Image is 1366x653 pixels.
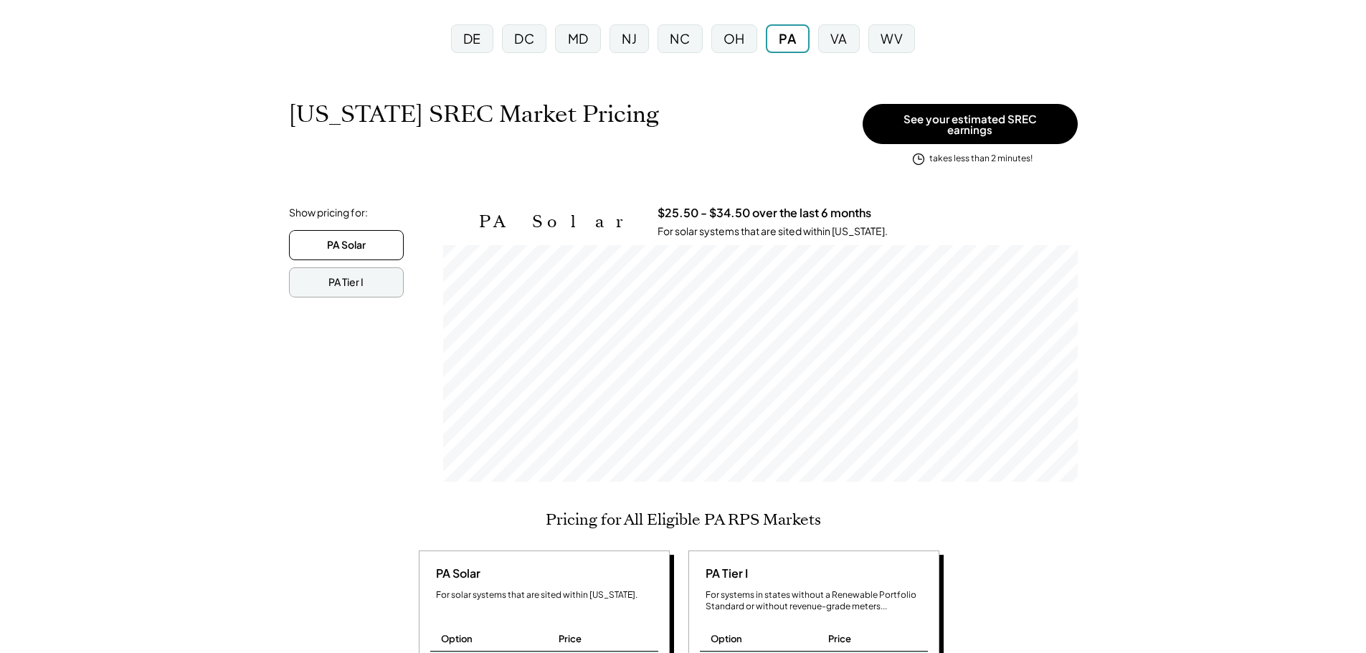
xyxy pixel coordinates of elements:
div: PA [779,29,796,47]
div: For systems in states without a Renewable Portfolio Standard or without revenue-grade meters... [706,589,928,614]
div: OH [724,29,745,47]
h1: [US_STATE] SREC Market Pricing [289,100,659,128]
div: takes less than 2 minutes! [929,153,1033,165]
h3: $25.50 - $34.50 over the last 6 months [658,206,871,221]
div: VA [830,29,848,47]
div: DC [514,29,534,47]
h2: Pricing for All Eligible PA RPS Markets [546,510,821,529]
div: PA Solar [327,238,366,252]
div: Option [441,632,473,645]
div: DE [463,29,481,47]
div: MD [568,29,589,47]
h2: PA Solar [479,211,636,232]
div: For solar systems that are sited within [US_STATE]. [436,589,658,601]
div: PA Tier I [328,275,364,290]
div: NJ [622,29,637,47]
div: PA Solar [430,566,480,581]
button: See your estimated SREC earnings [863,104,1078,144]
div: For solar systems that are sited within [US_STATE]. [658,224,888,239]
div: Show pricing for: [289,206,368,220]
div: Option [711,632,742,645]
div: Price [828,632,851,645]
div: PA Tier I [700,566,748,581]
div: NC [670,29,690,47]
div: WV [881,29,903,47]
div: Price [559,632,582,645]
